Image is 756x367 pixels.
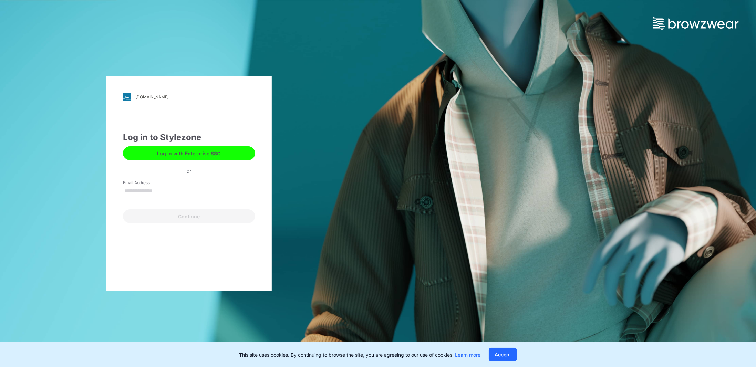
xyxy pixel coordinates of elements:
[455,352,480,358] a: Learn more
[239,351,480,358] p: This site uses cookies. By continuing to browse the site, you are agreeing to our use of cookies.
[123,131,255,144] div: Log in to Stylezone
[489,348,517,361] button: Accept
[653,17,739,30] img: browzwear-logo.e42bd6dac1945053ebaf764b6aa21510.svg
[123,180,171,186] label: Email Address
[135,94,169,99] div: [DOMAIN_NAME]
[123,146,255,160] button: Log in with Enterprise SSO
[123,93,131,101] img: stylezone-logo.562084cfcfab977791bfbf7441f1a819.svg
[123,93,255,101] a: [DOMAIN_NAME]
[181,168,197,175] div: or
